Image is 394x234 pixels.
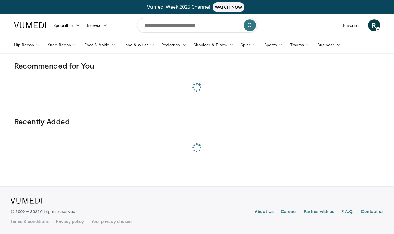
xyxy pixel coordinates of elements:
[83,19,111,31] a: Browse
[81,39,119,51] a: Foot & Ankle
[50,19,84,31] a: Specialties
[190,39,237,51] a: Shoulder & Elbow
[11,39,44,51] a: Hip Recon
[281,208,297,216] a: Careers
[14,22,46,28] img: VuMedi Logo
[11,218,49,224] a: Terms & conditions
[15,2,379,12] a: Vumedi Week 2025 ChannelWATCH NOW
[158,39,190,51] a: Pediatrics
[368,19,380,31] a: R
[91,218,132,224] a: Your privacy choices
[11,198,42,204] img: VuMedi Logo
[14,117,380,126] h3: Recently Added
[304,208,334,216] a: Partner with us
[287,39,314,51] a: Trauma
[137,18,257,33] input: Search topics, interventions
[340,19,365,31] a: Favorites
[237,39,261,51] a: Spine
[255,208,274,216] a: About Us
[11,208,75,214] p: © 2009 – 2025
[119,39,158,51] a: Hand & Wrist
[341,208,353,216] a: F.A.Q.
[361,208,384,216] a: Contact us
[40,209,75,214] span: All rights reserved
[44,39,81,51] a: Knee Recon
[213,2,244,12] span: WATCH NOW
[56,218,84,224] a: Privacy policy
[261,39,287,51] a: Sports
[14,61,380,70] h3: Recommended for You
[314,39,344,51] a: Business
